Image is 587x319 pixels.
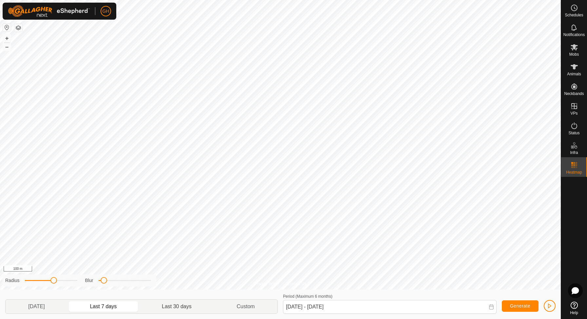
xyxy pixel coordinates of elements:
span: [DATE] [28,303,45,310]
span: Mobs [569,52,579,56]
span: Neckbands [564,92,584,96]
button: Map Layers [14,24,22,32]
span: VPs [570,111,578,115]
span: GH [103,8,109,15]
span: Help [570,311,578,315]
button: – [3,43,11,51]
span: Notifications [563,33,585,37]
span: Generate [510,303,530,309]
label: Blur [85,277,93,284]
img: Gallagher Logo [8,5,90,17]
label: Radius [5,277,20,284]
a: Contact Us [287,281,306,287]
button: Reset Map [3,24,11,31]
span: Custom [237,303,255,310]
span: Last 30 days [162,303,192,310]
button: + [3,34,11,42]
a: Help [561,299,587,317]
span: Infra [570,151,578,155]
label: Period (Maximum 6 months) [283,294,332,299]
span: Last 7 days [90,303,117,310]
button: Generate [502,300,539,312]
a: Privacy Policy [255,281,279,287]
span: Heatmap [566,170,582,174]
span: Schedules [565,13,583,17]
span: Animals [567,72,581,76]
span: Status [568,131,579,135]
